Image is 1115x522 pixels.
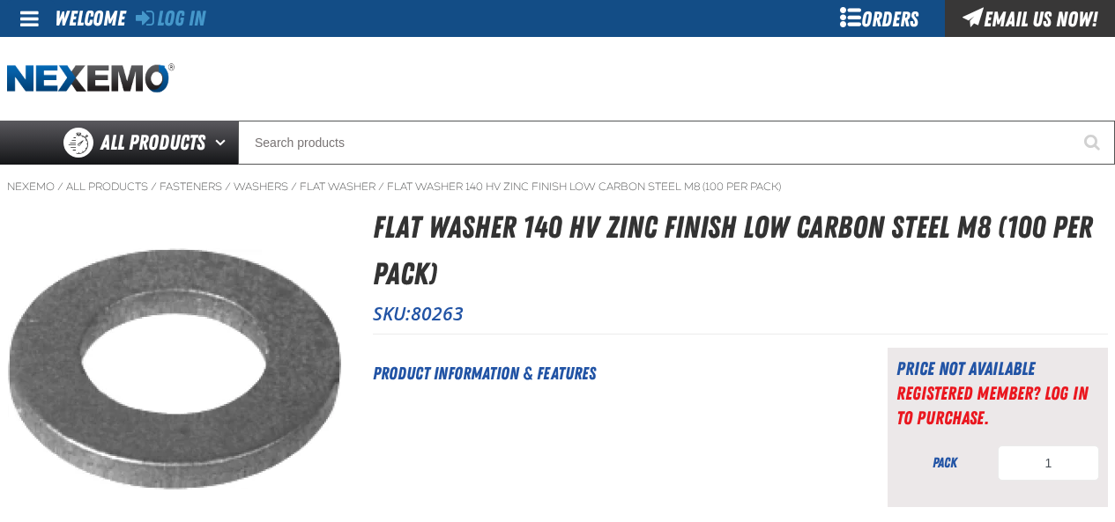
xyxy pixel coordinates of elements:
[373,204,1108,297] h1: Flat Washer 140 HV Zinc Finish Low Carbon Steel M8 (100 per pack)
[234,180,288,194] a: Washers
[1071,121,1115,165] button: Start Searching
[8,248,341,489] img: Flat Washer 140 HV Zinc Finish Low Carbon Steel M8 (100 per pack)
[896,357,1099,381] div: Price not available
[100,127,205,158] span: All Products
[291,180,297,194] span: /
[225,180,231,194] span: /
[209,121,238,165] button: Open All Products pages
[7,180,1108,194] nav: Breadcrumbs
[998,445,1099,481] input: Product Quantity
[151,180,157,194] span: /
[136,6,205,31] a: Log In
[896,382,1088,429] a: Registered Member? Log In to purchase.
[66,180,148,194] a: All Products
[896,453,993,473] div: pack
[57,180,63,194] span: /
[387,180,781,194] a: Flat Washer 140 HV Zinc Finish Low Carbon Steel M8 (100 per pack)
[373,360,844,386] h2: Product Information & Features
[7,63,175,94] img: Nexemo logo
[7,180,55,194] a: Nexemo
[373,301,1108,326] p: SKU:
[160,180,222,194] a: Fasteners
[378,180,384,194] span: /
[300,180,375,194] a: Flat Washer
[411,301,464,326] span: 80263
[238,121,1115,165] input: Search
[7,63,175,94] a: Home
